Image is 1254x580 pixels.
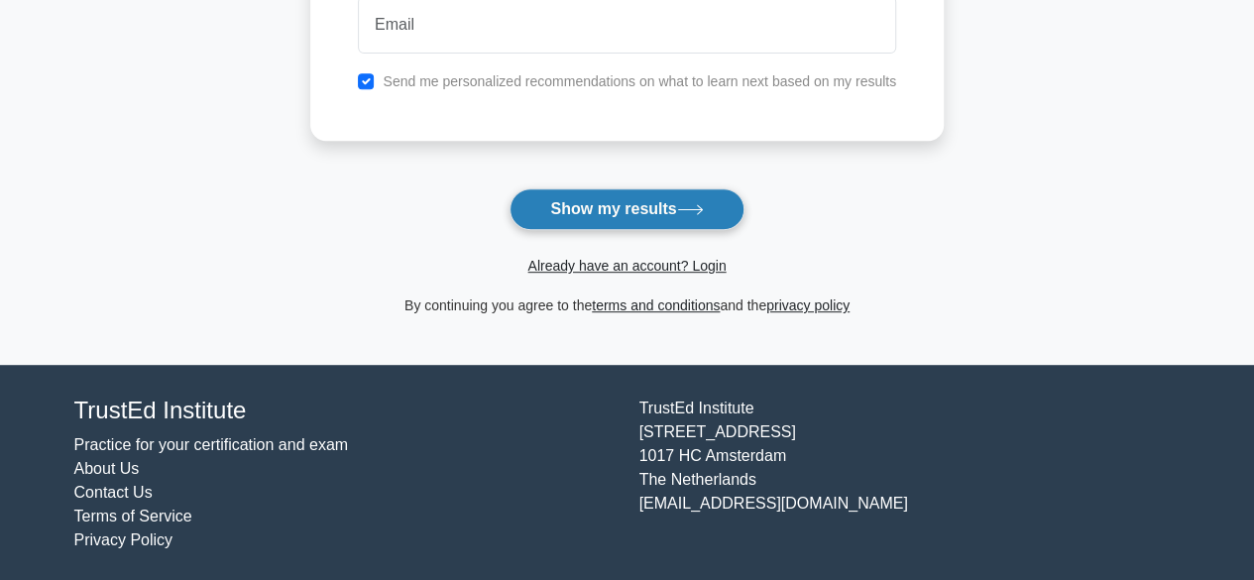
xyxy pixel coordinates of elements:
div: TrustEd Institute [STREET_ADDRESS] 1017 HC Amsterdam The Netherlands [EMAIL_ADDRESS][DOMAIN_NAME] [627,397,1193,552]
a: privacy policy [766,297,850,313]
a: About Us [74,460,140,477]
a: terms and conditions [592,297,720,313]
h4: TrustEd Institute [74,397,616,425]
button: Show my results [510,188,743,230]
a: Practice for your certification and exam [74,436,349,453]
a: Contact Us [74,484,153,501]
a: Already have an account? Login [527,258,726,274]
a: Terms of Service [74,508,192,524]
div: By continuing you agree to the and the [298,293,956,317]
label: Send me personalized recommendations on what to learn next based on my results [383,73,896,89]
a: Privacy Policy [74,531,173,548]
